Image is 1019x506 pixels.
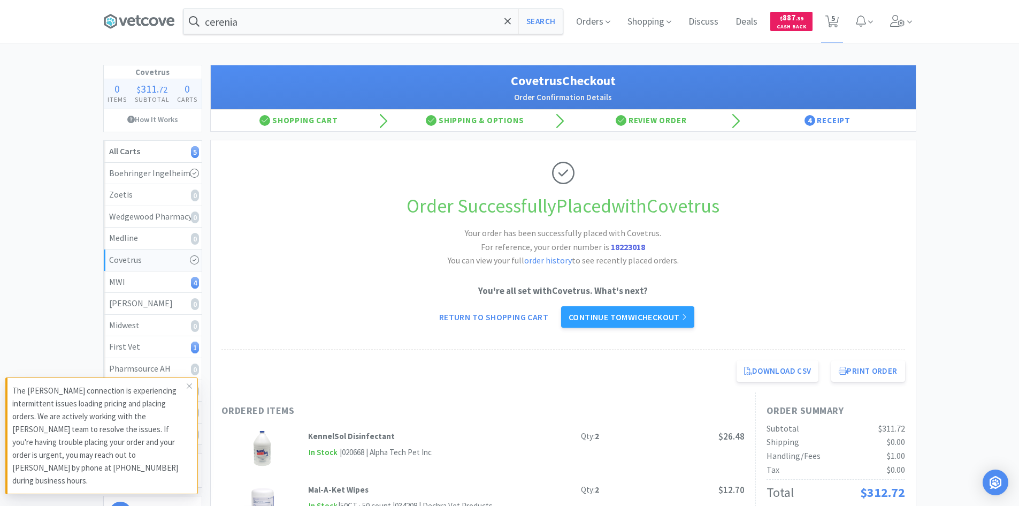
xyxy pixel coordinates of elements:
[983,470,1008,495] div: Open Intercom Messenger
[387,110,563,131] div: Shipping & Options
[104,336,202,358] a: First Vet1
[581,484,599,496] div: Qty:
[767,482,794,503] div: Total
[104,293,202,315] a: [PERSON_NAME]0
[308,446,338,459] span: In Stock
[860,484,905,501] span: $312.72
[191,212,199,223] i: 0
[595,431,599,441] strong: 2
[104,228,202,250] a: Medline0
[191,233,199,245] i: 0
[563,110,740,131] div: Review Order
[718,484,745,496] span: $12.70
[878,423,905,434] span: $311.72
[141,82,157,95] span: 311
[173,94,202,104] h4: Carts
[821,18,843,28] a: 5
[887,450,905,461] span: $1.00
[770,7,813,36] a: $887.39Cash Back
[221,284,905,298] p: You're all set with Covetrus . What's next?
[191,190,199,201] i: 0
[191,298,199,310] i: 0
[481,241,645,252] span: For reference, your order number is
[221,191,905,222] h1: Order Successfully Placed with Covetrus
[780,12,803,22] span: 887
[767,403,905,419] h1: Order Summary
[191,277,199,289] i: 4
[211,110,387,131] div: Shopping Cart
[131,94,173,104] h4: Subtotal
[109,188,196,202] div: Zoetis
[104,271,202,293] a: MWI4
[611,241,645,252] strong: 18223018
[109,275,196,289] div: MWI
[831,360,905,382] button: Print Order
[581,430,599,443] div: Qty:
[718,431,745,442] span: $26.48
[739,110,916,131] div: Receipt
[805,115,815,126] span: 4
[595,485,599,495] strong: 2
[221,91,905,104] h2: Order Confirmation Details
[104,141,202,163] a: All Carts5
[221,403,542,419] h1: Ordered Items
[777,24,806,31] span: Cash Back
[109,210,196,224] div: Wedgewood Pharmacy
[767,463,779,477] div: Tax
[524,255,572,266] a: order history
[104,65,202,79] h1: Covetrus
[104,358,202,380] a: Pharmsource AH0
[104,315,202,337] a: Midwest0
[104,250,202,271] a: Covetrus
[767,422,799,436] div: Subtotal
[338,446,432,459] div: | 020668 | Alpha Tech Pet Inc
[159,84,167,95] span: 72
[191,146,199,158] i: 5
[12,384,187,487] p: The [PERSON_NAME] connection is experiencing intermittent issues loading pricing and placing orde...
[104,206,202,228] a: Wedgewood Pharmacy0
[104,163,202,185] a: Boehringer Ingelheim
[767,449,821,463] div: Handling/Fees
[109,146,140,156] strong: All Carts
[887,464,905,475] span: $0.00
[109,231,196,245] div: Medline
[250,430,274,467] img: 3f80e6d15d5741798b617a98a8e35a78_29741.png
[109,340,196,354] div: First Vet
[191,364,199,375] i: 0
[109,253,196,267] div: Covetrus
[185,82,190,95] span: 0
[518,9,563,34] button: Search
[731,17,762,27] a: Deals
[308,485,369,495] strong: Mal-A-Ket Wipes
[561,306,694,328] a: Continue toMWIcheckout
[104,109,202,130] a: How It Works
[403,226,724,268] h2: Your order has been successfully placed with Covetrus. You can view your full to see recently pla...
[109,362,196,376] div: Pharmsource AH
[109,167,196,180] div: Boehringer Ingelheim
[684,17,723,27] a: Discuss
[887,436,905,447] span: $0.00
[109,319,196,333] div: Midwest
[795,15,803,22] span: . 39
[114,82,120,95] span: 0
[104,94,131,104] h4: Items
[308,431,395,441] strong: KennelSol Disinfectant
[109,297,196,311] div: [PERSON_NAME]
[131,84,173,94] div: .
[221,71,905,91] h1: Covetrus Checkout
[737,360,819,382] a: Download CSV
[767,435,799,449] div: Shipping
[183,9,563,34] input: Search by item, sku, manufacturer, ingredient, size...
[104,184,202,206] a: Zoetis0
[191,342,199,353] i: 1
[432,306,556,328] a: Return to Shopping Cart
[780,15,783,22] span: $
[137,84,141,95] span: $
[191,320,199,332] i: 0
